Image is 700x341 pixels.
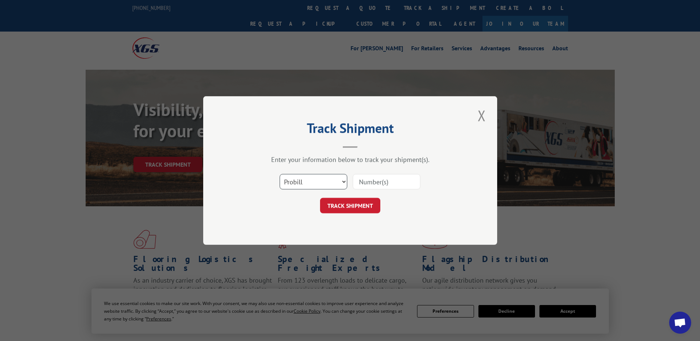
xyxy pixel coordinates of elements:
[353,174,420,189] input: Number(s)
[475,105,488,126] button: Close modal
[240,155,460,164] div: Enter your information below to track your shipment(s).
[669,312,691,334] a: Open chat
[320,198,380,213] button: TRACK SHIPMENT
[240,123,460,137] h2: Track Shipment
